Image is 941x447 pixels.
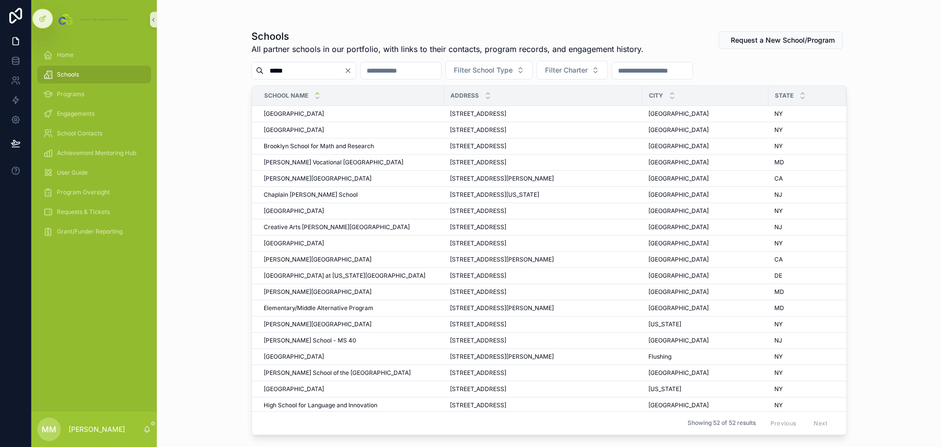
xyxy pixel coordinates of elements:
[774,353,840,361] a: NY
[648,142,763,150] a: [GEOGRAPHIC_DATA]
[450,369,637,377] a: [STREET_ADDRESS]
[264,158,403,166] span: [PERSON_NAME] Vocational [GEOGRAPHIC_DATA]
[264,401,377,409] span: High School for Language and Innovation
[264,320,438,328] a: [PERSON_NAME][GEOGRAPHIC_DATA]
[450,175,637,183] a: [STREET_ADDRESS][PERSON_NAME]
[648,288,709,296] span: [GEOGRAPHIC_DATA]
[450,272,637,280] a: [STREET_ADDRESS]
[264,126,324,134] span: [GEOGRAPHIC_DATA]
[648,239,709,247] span: [GEOGRAPHIC_DATA]
[264,223,438,231] a: Creative Arts [PERSON_NAME][GEOGRAPHIC_DATA]
[774,353,783,361] span: NY
[648,401,763,409] a: [GEOGRAPHIC_DATA]
[37,223,151,240] a: Grant/Funder Reporting
[69,424,125,434] p: [PERSON_NAME]
[648,385,681,393] span: [US_STATE]
[264,175,371,183] span: [PERSON_NAME][GEOGRAPHIC_DATA]
[42,423,56,435] span: MM
[37,105,151,123] a: Engagements
[450,223,637,231] a: [STREET_ADDRESS]
[648,320,763,328] a: [US_STATE]
[648,223,763,231] a: [GEOGRAPHIC_DATA]
[450,126,637,134] a: [STREET_ADDRESS]
[774,175,783,183] span: CA
[648,401,709,409] span: [GEOGRAPHIC_DATA]
[264,175,438,183] a: [PERSON_NAME][GEOGRAPHIC_DATA]
[774,385,840,393] a: NY
[450,223,506,231] span: [STREET_ADDRESS]
[450,353,554,361] span: [STREET_ADDRESS][PERSON_NAME]
[37,184,151,201] a: Program Oversight
[264,110,324,118] span: [GEOGRAPHIC_DATA]
[648,256,763,263] a: [GEOGRAPHIC_DATA]
[774,401,840,409] a: NY
[57,130,102,137] span: School Contacts
[450,320,506,328] span: [STREET_ADDRESS]
[264,288,438,296] a: [PERSON_NAME][GEOGRAPHIC_DATA]
[57,169,88,177] span: User Guide
[648,272,763,280] a: [GEOGRAPHIC_DATA]
[648,320,681,328] span: [US_STATE]
[648,256,709,263] span: [GEOGRAPHIC_DATA]
[264,369,438,377] a: [PERSON_NAME] School of the [GEOGRAPHIC_DATA]
[57,110,95,118] span: Engagements
[648,207,709,215] span: [GEOGRAPHIC_DATA]
[774,126,840,134] a: NY
[774,158,784,166] span: MD
[648,272,709,280] span: [GEOGRAPHIC_DATA]
[648,175,763,183] a: [GEOGRAPHIC_DATA]
[264,304,373,312] span: Elementary/Middle Alternative Program
[264,92,308,100] span: School Name
[648,191,709,199] span: [GEOGRAPHIC_DATA]
[774,175,840,183] a: CA
[774,110,840,118] a: NY
[545,65,588,75] span: Filter Charter
[774,191,782,199] span: NJ
[774,288,840,296] a: MD
[450,256,637,263] a: [STREET_ADDRESS][PERSON_NAME]
[774,320,840,328] a: NY
[450,256,554,263] span: [STREET_ADDRESS][PERSON_NAME]
[648,369,763,377] a: [GEOGRAPHIC_DATA]
[648,142,709,150] span: [GEOGRAPHIC_DATA]
[264,369,411,377] span: [PERSON_NAME] School of the [GEOGRAPHIC_DATA]
[264,207,438,215] a: [GEOGRAPHIC_DATA]
[450,110,506,118] span: [STREET_ADDRESS]
[57,188,110,196] span: Program Oversight
[264,191,438,199] a: Chaplain [PERSON_NAME] School
[648,337,763,344] a: [GEOGRAPHIC_DATA]
[264,353,324,361] span: [GEOGRAPHIC_DATA]
[648,304,763,312] a: [GEOGRAPHIC_DATA]
[264,142,374,150] span: Brooklyn School for Math and Research
[264,239,324,247] span: [GEOGRAPHIC_DATA]
[264,110,438,118] a: [GEOGRAPHIC_DATA]
[450,142,506,150] span: [STREET_ADDRESS]
[450,272,506,280] span: [STREET_ADDRESS]
[648,126,763,134] a: [GEOGRAPHIC_DATA]
[774,110,783,118] span: NY
[774,272,782,280] span: DE
[450,401,506,409] span: [STREET_ADDRESS]
[537,61,608,79] button: Select Button
[731,35,835,45] span: Request a New School/Program
[774,401,783,409] span: NY
[446,61,533,79] button: Select Button
[774,126,783,134] span: NY
[648,288,763,296] a: [GEOGRAPHIC_DATA]
[649,92,663,100] span: City
[450,142,637,150] a: [STREET_ADDRESS]
[251,29,644,43] h1: Schools
[774,256,840,263] a: CA
[57,149,136,157] span: Achievement Mentoring Hub
[450,353,637,361] a: [STREET_ADDRESS][PERSON_NAME]
[264,126,438,134] a: [GEOGRAPHIC_DATA]
[774,207,783,215] span: NY
[450,191,637,199] a: [STREET_ADDRESS][US_STATE]
[648,158,763,166] a: [GEOGRAPHIC_DATA]
[450,385,637,393] a: [STREET_ADDRESS]
[648,353,671,361] span: Flushing
[648,158,709,166] span: [GEOGRAPHIC_DATA]
[264,239,438,247] a: [GEOGRAPHIC_DATA]
[37,66,151,83] a: Schools
[264,272,425,280] span: [GEOGRAPHIC_DATA] at [US_STATE][GEOGRAPHIC_DATA]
